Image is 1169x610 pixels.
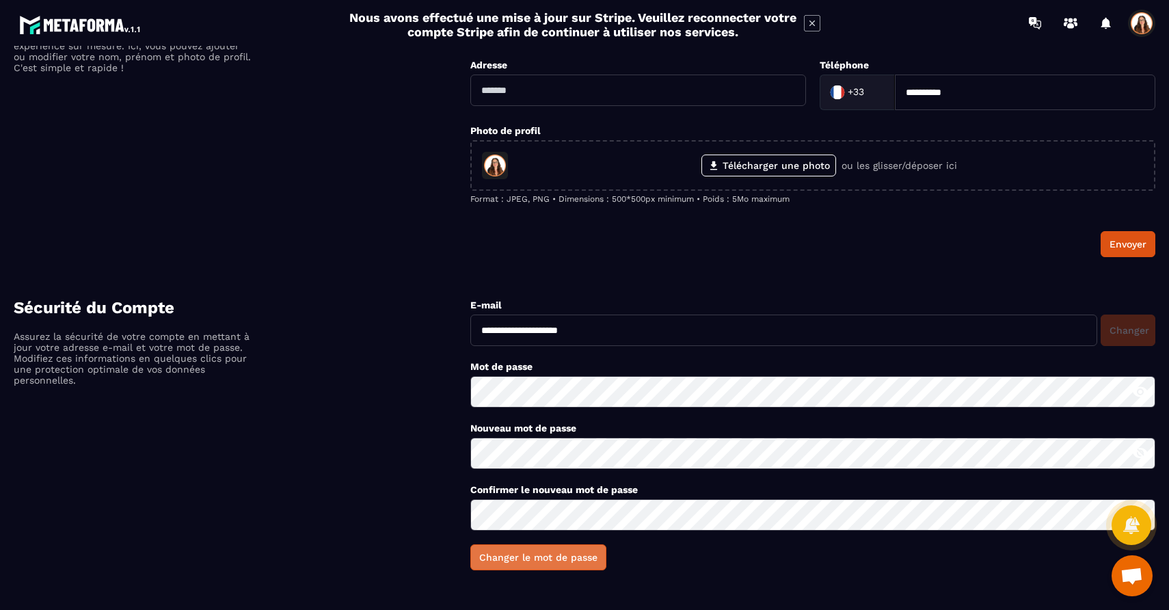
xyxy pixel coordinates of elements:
[1112,555,1153,596] a: Ouvrir le chat
[842,160,957,171] p: ou les glisser/déposer ici
[349,10,797,39] h2: Nous avons effectué une mise à jour sur Stripe. Veuillez reconnecter votre compte Stripe afin de ...
[820,75,895,110] div: Search for option
[470,484,638,495] label: Confirmer le nouveau mot de passe
[470,59,507,70] label: Adresse
[701,155,836,176] label: Télécharger une photo
[470,300,502,310] label: E-mail
[470,423,576,434] label: Nouveau mot de passe
[470,361,533,372] label: Mot de passe
[470,125,541,136] label: Photo de profil
[824,79,851,106] img: Country Flag
[19,12,142,37] img: logo
[867,82,881,103] input: Search for option
[470,544,606,570] button: Changer le mot de passe
[14,331,253,386] p: Assurez la sécurité de votre compte en mettant à jour votre adresse e-mail et votre mot de passe....
[1101,231,1155,257] button: Envoyer
[820,59,869,70] label: Téléphone
[14,298,470,317] h4: Sécurité du Compte
[470,194,1155,204] p: Format : JPEG, PNG • Dimensions : 500*500px minimum • Poids : 5Mo maximum
[14,29,253,73] p: Personnalisez vos informations de profil pour une expérience sur mesure. Ici, vous pouvez ajouter...
[848,85,864,99] span: +33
